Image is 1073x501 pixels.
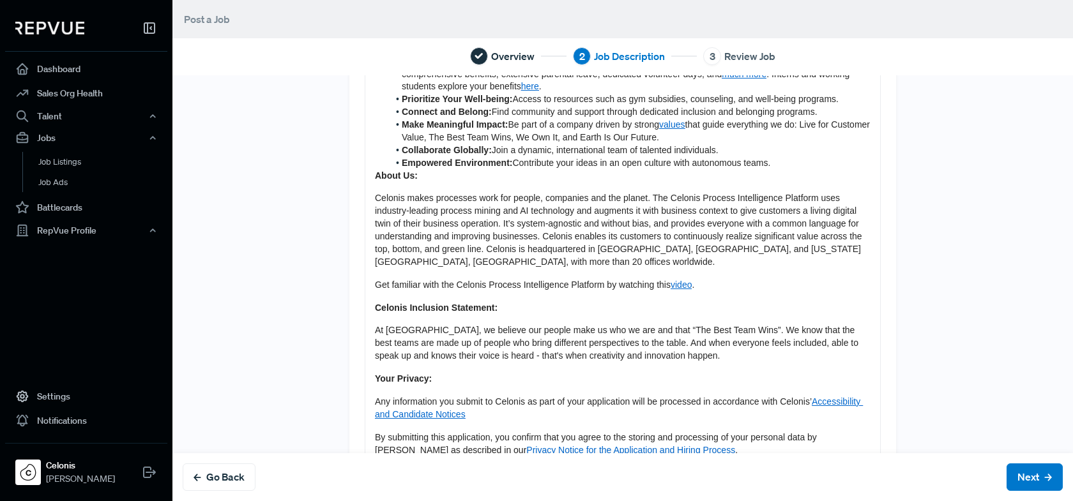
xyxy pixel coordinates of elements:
a: CelonisCelonis[PERSON_NAME] [5,443,167,491]
div: 3 [703,47,721,65]
span: that guide everything we do: Live for Customer Value, The Best Team Wins, We Own It, and Earth Is... [402,119,872,142]
span: Celonis makes processes work for people, companies and the planet. The Celonis Process Intelligen... [375,193,865,266]
span: Review Job [724,49,775,64]
span: . [539,81,542,91]
button: Go Back [183,463,255,491]
span: By submitting this application, you confirm that you agree to the storing and processing of your ... [375,432,819,455]
strong: Celonis Inclusion Statement: [375,303,498,313]
span: Job Description [594,49,665,64]
span: At [GEOGRAPHIC_DATA], we believe our people make us who we are and that “The Best Team Wins”. We ... [375,325,861,361]
strong: Empowered Environment: [402,158,512,168]
strong: Make Meaningful Impact: [402,119,508,130]
button: Next [1007,463,1063,491]
span: Overview [491,49,535,64]
a: video [671,280,692,290]
span: Find community and support through dedicated inclusion and belonging programs. [492,107,818,117]
button: RepVue Profile [5,220,167,241]
a: Sales Org Health [5,81,167,105]
a: Notifications [5,408,167,433]
img: RepVue [15,22,84,34]
a: values [659,119,685,130]
img: Celonis [18,462,38,482]
strong: Celonis [46,459,115,472]
a: Job Listings [22,152,185,172]
span: Including generous PTO, hybrid working options, company equity (RSUs), comprehensive benefits, ex... [402,56,823,79]
span: Contribute your ideas in an open culture with autonomous teams. [512,158,770,168]
span: Any information you submit to Celonis as part of your application will be processed in accordance... [375,396,812,407]
button: Talent [5,105,167,127]
a: Dashboard [5,57,167,81]
strong: Prioritize Your Well-being: [402,94,512,104]
span: . [735,445,738,455]
a: Privacy Notice for the Application and Hiring Process [526,445,735,455]
strong: About Us: [375,170,418,181]
span: . [692,280,694,290]
span: Get familiar with the Celonis Process Intelligence Platform by watching this [375,280,671,290]
div: 2 [573,47,591,65]
span: Be part of a company driven by strong [508,119,659,130]
a: Battlecards [5,195,167,220]
span: [PERSON_NAME] [46,472,115,486]
a: Settings [5,384,167,408]
span: Join a dynamic, international team of talented individuals. [492,145,719,155]
strong: Connect and Belong: [402,107,492,117]
a: here [521,81,539,91]
strong: Collaborate Globally: [402,145,492,155]
strong: Your Privacy: [375,373,432,384]
span: Post a Job [184,13,230,26]
a: Job Ads [22,172,185,193]
a: Accessibility and Candidate Notices [375,396,863,419]
button: Jobs [5,127,167,149]
span: Access to resources such as gym subsidies, counseling, and well-being programs. [512,94,838,104]
a: much more [722,69,766,79]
